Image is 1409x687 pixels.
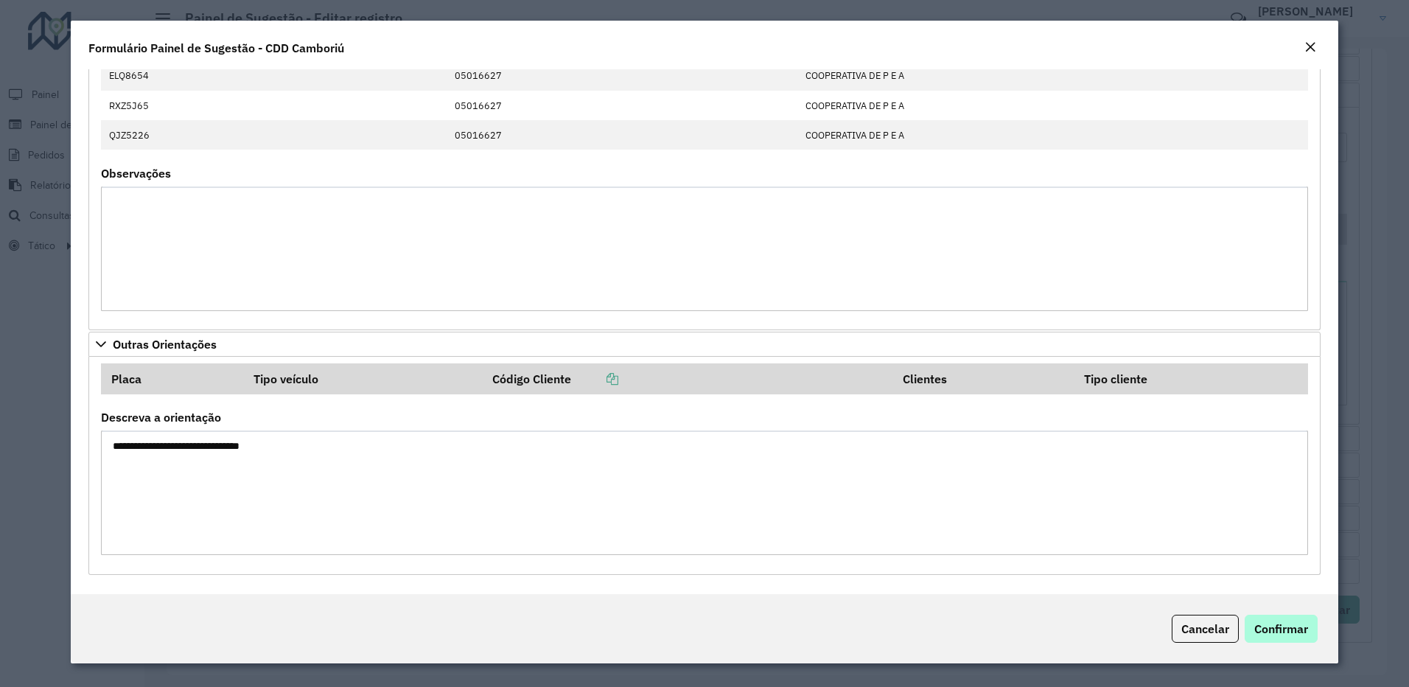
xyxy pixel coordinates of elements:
td: 05016627 [447,120,797,150]
th: Tipo cliente [1074,363,1308,394]
td: QJZ5226 [101,120,242,150]
td: ELQ8654 [101,61,242,91]
td: 05016627 [447,91,797,120]
span: Cancelar [1181,621,1229,636]
th: Código Cliente [483,363,893,394]
button: Cancelar [1172,615,1239,643]
label: Observações [101,164,171,182]
em: Fechar [1304,41,1316,53]
a: Outras Orientações [88,332,1321,357]
button: Confirmar [1245,615,1318,643]
div: Outras Orientações [88,357,1321,575]
td: COOPERATIVA DE P E A [797,91,1107,120]
button: Close [1300,38,1321,57]
h4: Formulário Painel de Sugestão - CDD Camboriú [88,39,344,57]
td: COOPERATIVA DE P E A [797,61,1107,91]
th: Clientes [893,363,1074,394]
label: Descreva a orientação [101,408,221,426]
td: RXZ5J65 [101,91,242,120]
span: Outras Orientações [113,338,217,350]
th: Tipo veículo [244,363,483,394]
th: Placa [101,363,243,394]
a: Copiar [571,372,618,386]
span: Confirmar [1254,621,1308,636]
td: 05016627 [447,61,797,91]
td: COOPERATIVA DE P E A [797,120,1107,150]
